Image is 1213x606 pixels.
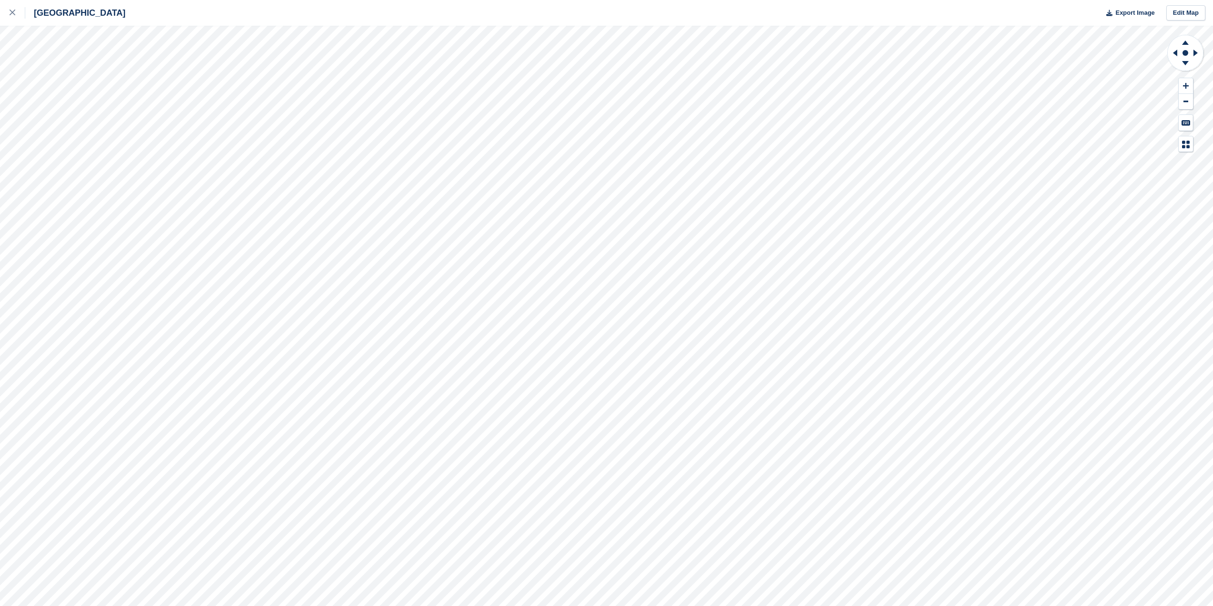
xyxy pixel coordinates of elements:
[1179,115,1193,131] button: Keyboard Shortcuts
[1179,136,1193,152] button: Map Legend
[1179,94,1193,110] button: Zoom Out
[1166,5,1205,21] a: Edit Map
[25,7,125,19] div: [GEOGRAPHIC_DATA]
[1101,5,1155,21] button: Export Image
[1179,78,1193,94] button: Zoom In
[1115,8,1154,18] span: Export Image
